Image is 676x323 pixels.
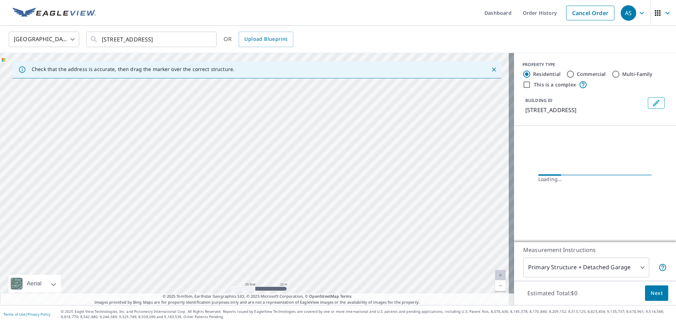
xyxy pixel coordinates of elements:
label: Multi-Family [622,71,653,78]
label: This is a complex [534,81,576,88]
a: Current Level 20, Zoom Out [495,280,506,291]
a: Cancel Order [566,6,614,20]
a: OpenStreetMap [309,293,339,299]
p: | [4,312,50,316]
p: © 2025 Eagle View Technologies, Inc. and Pictometry International Corp. All Rights Reserved. Repo... [61,309,672,319]
div: Loading… [538,176,652,183]
a: Upload Blueprint [239,32,293,47]
div: Primary Structure + Detached Garage [523,258,649,277]
span: Next [651,289,663,298]
div: Aerial [25,275,44,292]
div: AS [621,5,636,21]
a: Terms [340,293,352,299]
span: © 2025 TomTom, Earthstar Geographics SIO, © 2025 Microsoft Corporation, © [163,293,352,299]
span: Your report will include the primary structure and a detached garage if one exists. [658,263,667,272]
input: Search by address or latitude-longitude [102,30,202,49]
a: Current Level 20, Zoom In Disabled [495,270,506,280]
p: Measurement Instructions [523,246,667,254]
label: Commercial [577,71,606,78]
button: Next [645,285,668,301]
p: Check that the address is accurate, then drag the marker over the correct structure. [32,66,234,72]
div: OR [224,32,293,47]
a: Terms of Use [4,312,25,317]
button: Close [489,65,499,74]
span: Upload Blueprint [244,35,287,44]
a: Privacy Policy [27,312,50,317]
div: PROPERTY TYPE [522,62,668,68]
div: [GEOGRAPHIC_DATA] [9,30,79,49]
p: [STREET_ADDRESS] [525,106,645,114]
button: Edit building 1 [648,97,665,109]
img: EV Logo [13,8,96,18]
label: Residential [533,71,561,78]
div: Aerial [8,275,61,292]
p: BUILDING ID [525,97,552,103]
p: Estimated Total: $0 [522,285,583,301]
